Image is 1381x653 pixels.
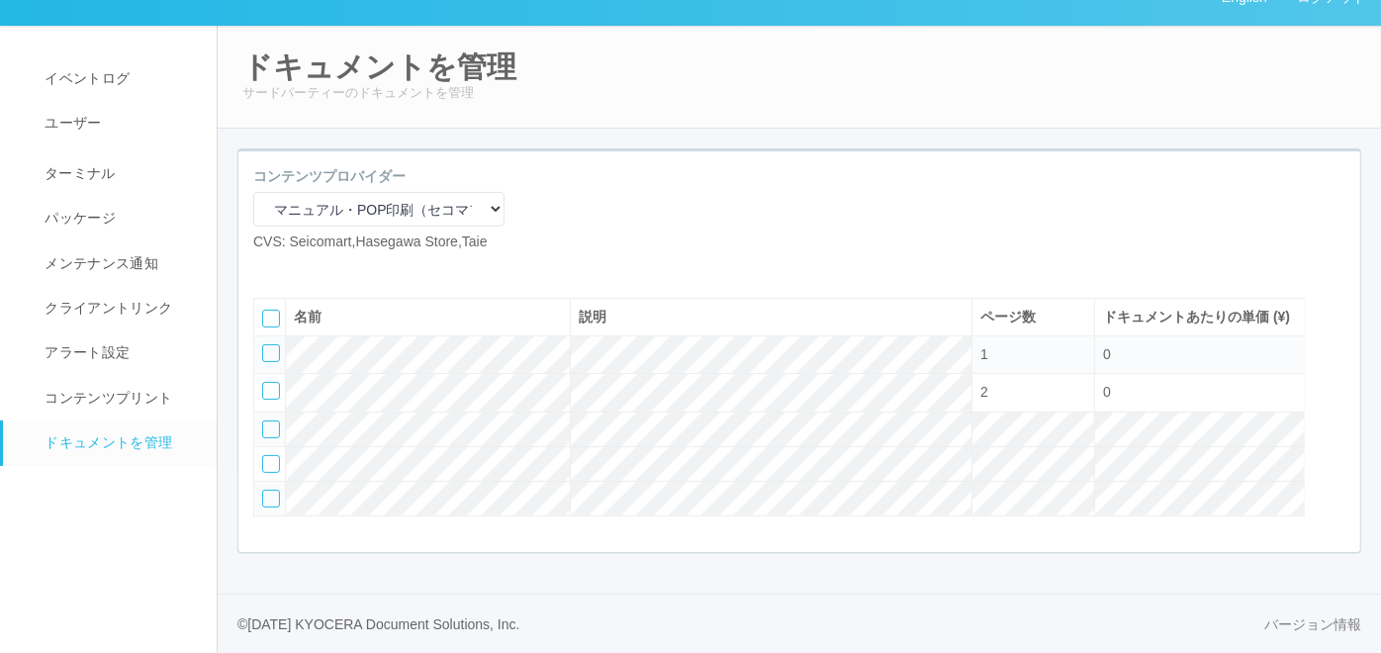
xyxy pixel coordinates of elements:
[1321,332,1350,372] div: 上に移動
[1321,293,1350,332] div: 最上部に移動
[294,307,562,327] div: 名前
[1264,614,1361,635] a: バージョン情報
[242,83,1356,103] p: サードパーティーのドキュメントを管理
[3,286,234,330] a: クライアントリンク
[40,210,116,226] span: パッケージ
[40,434,172,450] span: ドキュメントを管理
[1103,346,1111,362] span: 0
[1321,372,1350,412] div: 下に移動
[1321,412,1350,451] div: 最下部に移動
[40,70,130,86] span: イベントログ
[1103,384,1111,400] span: 0
[980,346,988,362] span: 1
[3,56,234,101] a: イベントログ
[1103,307,1297,327] div: ドキュメントあたりの単価 (¥)
[237,616,520,632] span: © [DATE] KYOCERA Document Solutions, Inc.
[980,307,1086,327] div: ページ数
[3,376,234,420] a: コンテンツプリント
[579,307,964,327] div: 説明
[253,166,406,187] label: コンテンツプロバイダー
[3,196,234,240] a: パッケージ
[40,344,130,360] span: アラート設定
[3,420,234,465] a: ドキュメントを管理
[3,146,234,196] a: ターミナル
[242,50,1356,83] h2: ドキュメントを管理
[40,255,158,271] span: メンテナンス通知
[3,330,234,375] a: アラート設定
[40,115,101,131] span: ユーザー
[980,384,988,400] span: 2
[40,390,172,406] span: コンテンツプリント
[40,300,172,316] span: クライアントリンク
[3,101,234,145] a: ユーザー
[253,233,488,249] span: CVS: Seicomart,Hasegawa Store,Taie
[40,165,116,181] span: ターミナル
[3,241,234,286] a: メンテナンス通知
